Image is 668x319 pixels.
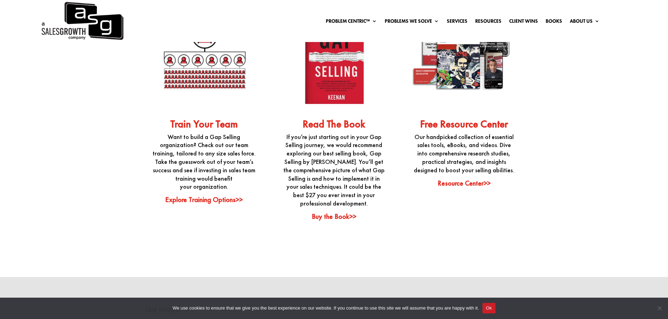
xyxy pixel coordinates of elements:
[152,4,256,108] img: An organizational chart illustration showing a hierarchy with one larger red figure at the top, c...
[483,303,495,313] button: Ok
[420,117,508,131] a: Free Resource Center
[438,179,491,188] a: Resource Center>>
[509,19,538,26] a: Client Wins
[546,19,562,26] a: Books
[170,117,238,131] a: Train Your Team
[412,133,516,174] p: Our handpicked collection of essential sales tools, eBooks, and videos. Dive into comprehensive r...
[152,133,256,191] p: Want to build a Gap Selling organization? Check out our team training, tailored to any size sales...
[326,19,377,26] a: Problem Centric™
[282,4,386,108] img: Cover of the book 'Gap Selling' by Keenan, featuring a bold red background with the title 'Gap Se...
[656,305,663,312] span: No
[312,212,356,221] a: Buy the Book>>
[303,117,365,131] a: Read The Book
[282,133,386,208] p: If you’re just starting out in your Gap Selling journey, we would recommend exploring our best se...
[412,4,516,108] img: A collage of resources featured in the Gap Selling Free Resource Center, including an eBook title...
[165,195,243,204] a: Explore Training Options>>
[385,19,439,26] a: Problems We Solve
[447,19,467,26] a: Services
[475,19,501,26] a: Resources
[173,305,479,312] span: We use cookies to ensure that we give you the best experience on our website. If you continue to ...
[570,19,600,26] a: About Us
